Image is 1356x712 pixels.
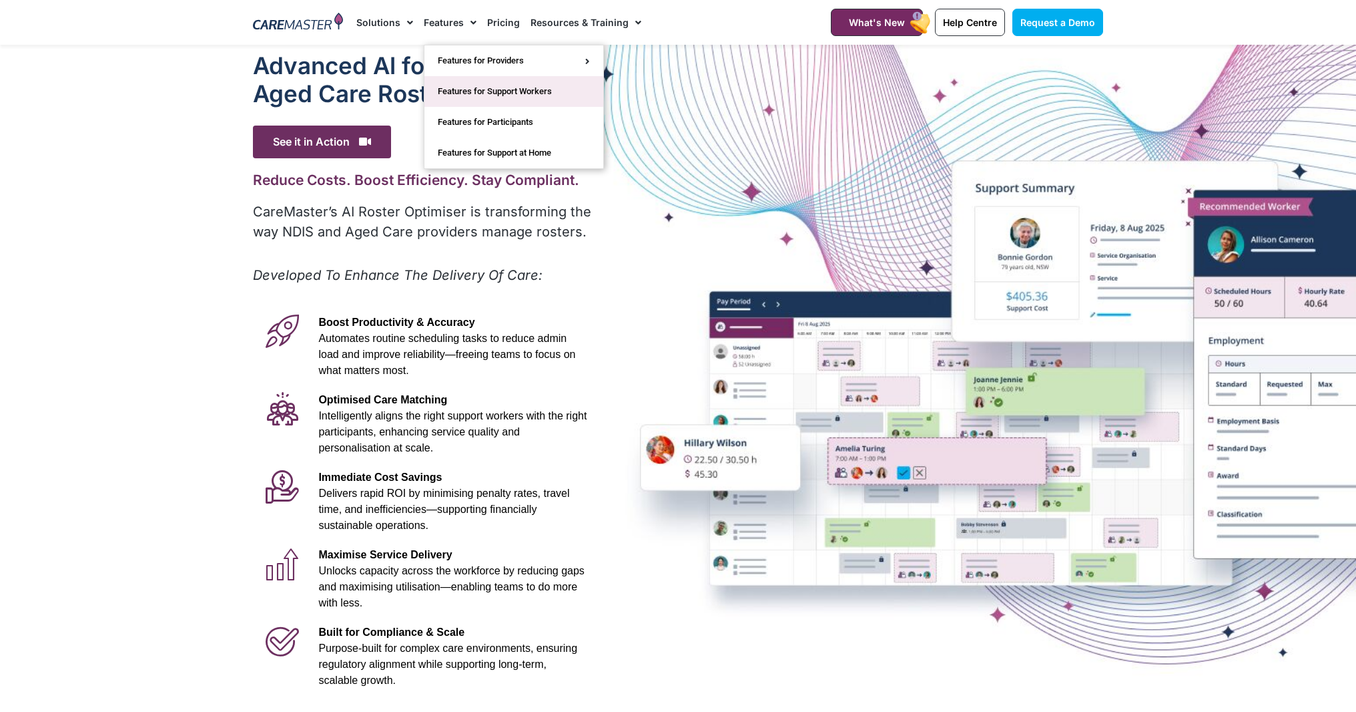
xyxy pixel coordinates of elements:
[1012,9,1103,36] a: Request a Demo
[253,126,391,158] span: See it in Action
[849,17,905,28] span: What's New
[318,643,577,686] span: Purpose-built for complex care environments, ensuring regulatory alignment while supporting long-...
[424,107,603,138] a: Features for Participants
[253,202,594,242] p: CareMaster’s AI Roster Optimiser is transforming the way NDIS and Aged Care providers manage rost...
[253,172,594,188] h2: Reduce Costs. Boost Efficiency. Stay Compliant.
[318,472,442,483] span: Immediate Cost Savings
[424,45,604,169] ul: Features
[318,333,575,376] span: Automates routine scheduling tasks to reduce admin load and improve reliability—freeing teams to ...
[253,51,594,108] h1: Advanced Al for NDIS and Aged Care Rostering
[318,488,569,531] span: Delivers rapid ROI by minimising penalty rates, travel time, and inefficiencies—supporting financ...
[831,9,923,36] a: What's New
[318,394,447,405] span: Optimised Care Matching
[318,410,587,454] span: Intelligently aligns the right support workers with the right participants, enhancing service qua...
[253,13,343,33] img: CareMaster Logo
[253,267,543,283] em: Developed To Enhance The Delivery Of Care:
[424,76,603,107] a: Features for Support Workers
[1020,17,1095,28] span: Request a Demo
[318,565,584,608] span: Unlocks capacity across the workforce by reducing gaps and maximising utilisation—enabling teams ...
[318,627,464,638] span: Built for Compliance & Scale
[935,9,1005,36] a: Help Centre
[318,549,452,560] span: Maximise Service Delivery
[943,17,997,28] span: Help Centre
[424,45,603,76] a: Features for Providers
[424,138,603,168] a: Features for Support at Home
[318,317,474,328] span: Boost Productivity & Accuracy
